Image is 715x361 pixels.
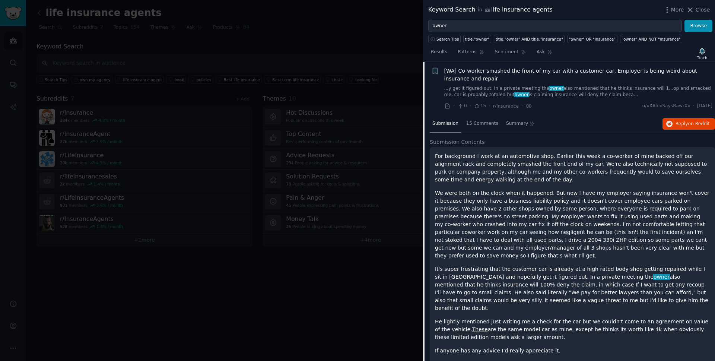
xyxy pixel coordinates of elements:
span: in [478,7,482,13]
span: Patterns [458,49,476,56]
span: r/Insurance [493,104,519,109]
p: For background I work at an automotive shop. Earlier this week a co-worker of mine backed off our... [435,152,710,184]
a: ...y get it figured out. In a private meeting theowneralso mentioned that he thinks insurance wil... [444,85,713,98]
span: Submission [432,120,458,127]
span: [DATE] [697,103,712,110]
p: If anyone has any advice I'd really appreciate it. [435,347,710,355]
span: Search Tips [436,37,459,42]
span: Sentiment [495,49,518,56]
span: · [489,102,490,110]
div: Track [697,55,707,60]
span: Reply [676,121,710,127]
span: 15 [474,103,486,110]
button: More [663,6,684,14]
span: · [693,103,695,110]
span: owner [549,86,564,91]
span: owner [653,274,670,280]
span: 15 Comments [466,120,498,127]
span: u/xXAlexSaysRawrXx [642,103,690,110]
a: title:"owner" AND title:"insurance" [494,35,565,43]
span: owner [514,92,529,97]
a: Sentiment [492,46,529,61]
a: [WA] Co-worker smashed the front of my car with a customer car, Employer is being weird about ins... [444,67,713,83]
div: "owner" AND NOT "insurance" [622,37,681,42]
span: Close [696,6,710,14]
p: We were both on the clock when it happened. But now I have my employer saying insurance won't cov... [435,189,710,260]
div: title:"owner" [465,37,490,42]
div: "owner" OR "insurance" [569,37,616,42]
span: 0 [457,103,467,110]
button: Replyon Reddit [662,118,715,130]
span: on Reddit [688,121,710,126]
a: These [472,326,488,332]
a: "owner" OR "insurance" [567,35,617,43]
button: Track [695,46,710,61]
a: "owner" AND NOT "insurance" [620,35,683,43]
span: Ask [537,49,545,56]
span: Submission Contents [430,138,485,146]
div: Keyword Search life insurance agents [428,5,553,15]
button: Search Tips [428,35,461,43]
p: It's super frustrating that the customer car is already at a high rated body shop getting repaire... [435,265,710,312]
span: More [671,6,684,14]
a: Patterns [455,46,487,61]
span: · [453,102,455,110]
span: · [521,102,523,110]
div: title:"owner" AND title:"insurance" [496,37,563,42]
a: Ask [534,46,555,61]
a: title:"owner" [463,35,491,43]
span: Summary [506,120,528,127]
p: He lightly mentioned just writing me a check for the car but we couldn't come to an agreement on ... [435,318,710,341]
a: Results [428,46,450,61]
span: Results [431,49,447,56]
button: Browse [684,20,712,32]
span: · [470,102,471,110]
input: Try a keyword related to your business [428,20,682,32]
button: Close [686,6,710,14]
